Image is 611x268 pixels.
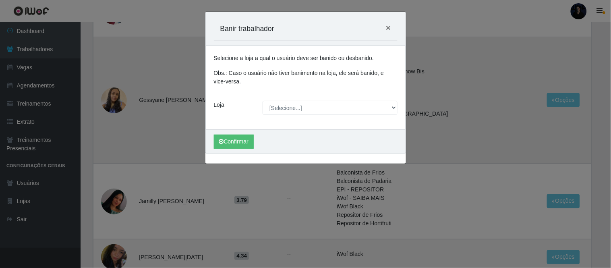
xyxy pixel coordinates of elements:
p: Selecione a loja a qual o usuário deve ser banido ou desbanido. [214,54,398,62]
h5: Banir trabalhador [220,23,274,34]
label: Loja [214,101,224,109]
span: × [386,23,391,32]
button: Close [379,17,397,38]
p: Obs.: Caso o usuário não tiver banimento na loja, ele será banido, e vice-versa. [214,69,398,86]
button: Confirmar [214,135,254,149]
